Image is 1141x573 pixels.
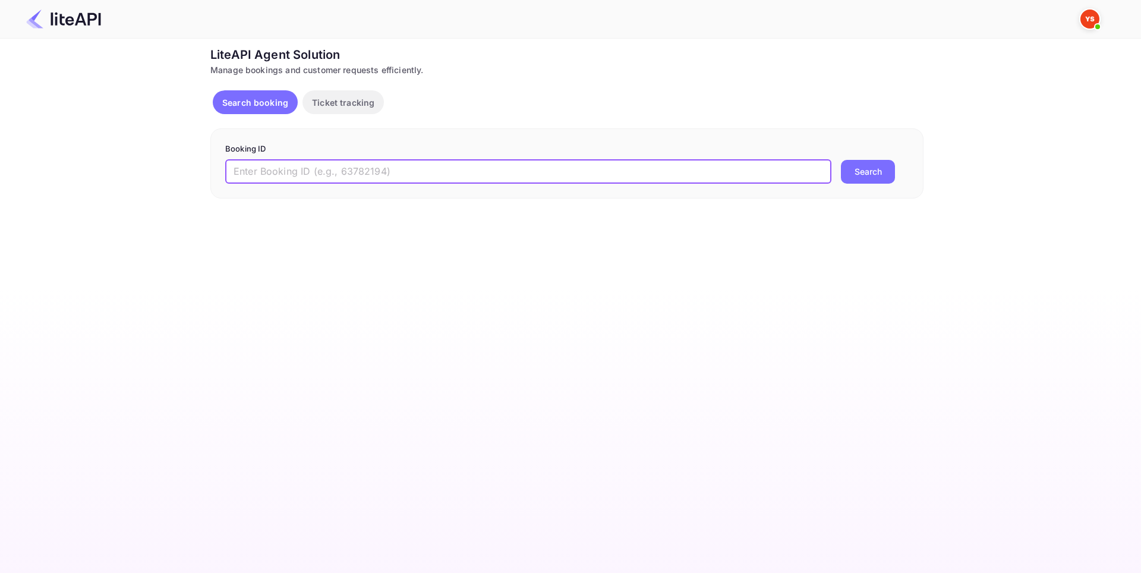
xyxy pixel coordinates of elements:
p: Ticket tracking [312,96,374,109]
p: Search booking [222,96,288,109]
button: Search [841,160,895,184]
input: Enter Booking ID (e.g., 63782194) [225,160,831,184]
p: Booking ID [225,143,909,155]
img: LiteAPI Logo [26,10,101,29]
div: Manage bookings and customer requests efficiently. [210,64,923,76]
img: Yandex Support [1080,10,1099,29]
div: LiteAPI Agent Solution [210,46,923,64]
